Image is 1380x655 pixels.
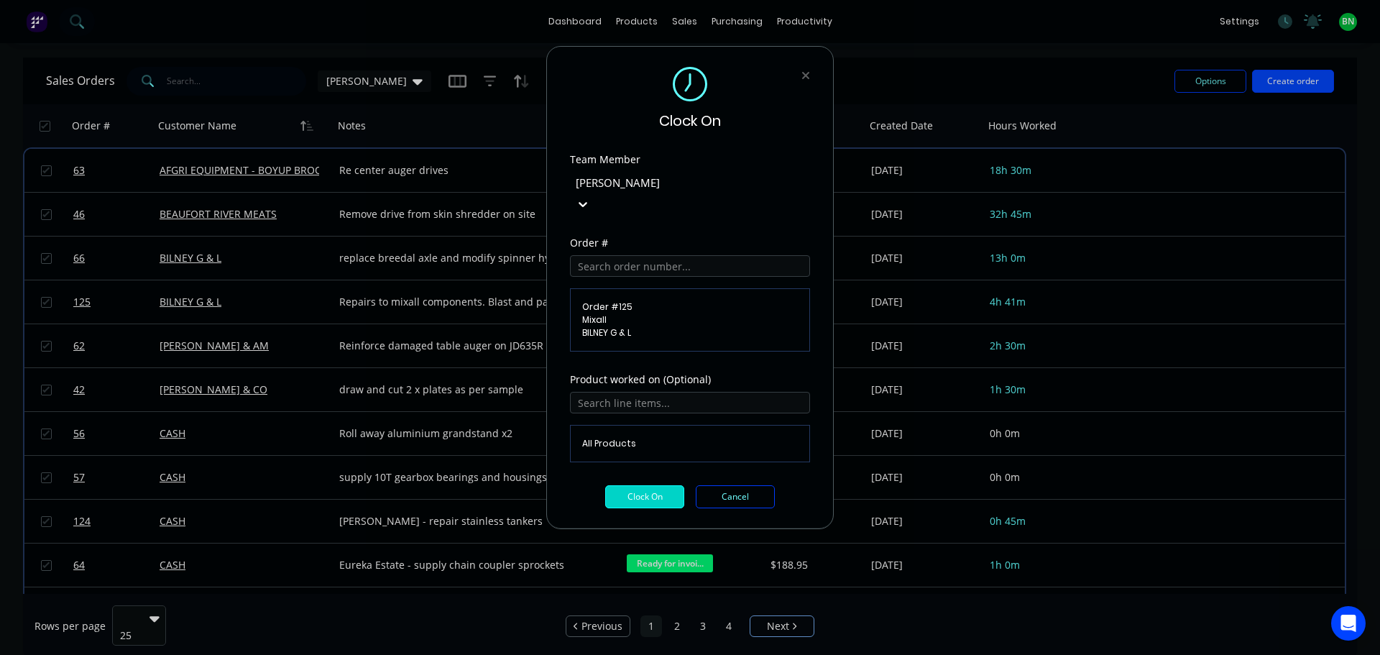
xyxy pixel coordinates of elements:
span: BILNEY G & L [582,326,798,339]
div: Open Intercom Messenger [1331,606,1366,641]
button: Cancel [696,485,775,508]
div: Product worked on (Optional) [570,375,810,385]
span: Mixall [582,313,798,326]
input: Search order number... [570,255,810,277]
button: Clock On [605,485,684,508]
span: Order # 125 [582,301,798,313]
span: Clock On [659,110,721,132]
div: Team Member [570,155,810,165]
div: Order # [570,238,810,248]
input: Search line items... [570,392,810,413]
span: All Products [582,437,798,450]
